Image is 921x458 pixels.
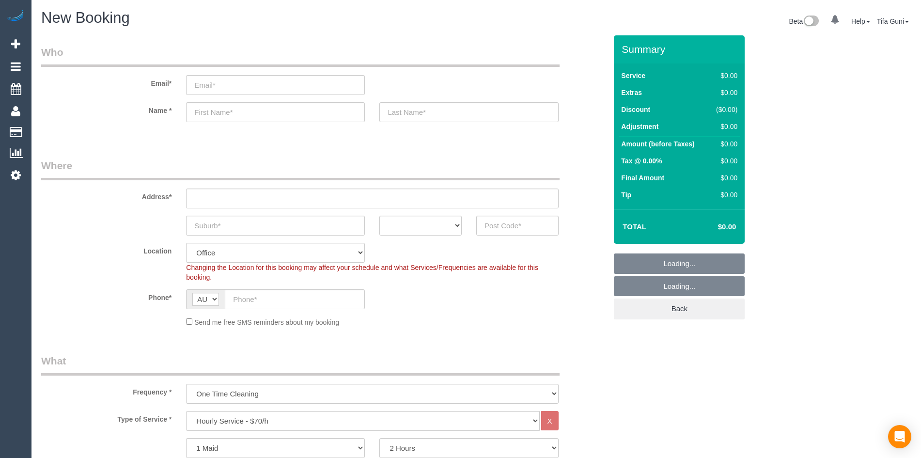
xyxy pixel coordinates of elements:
[877,17,909,25] a: Tifa Guni
[34,289,179,302] label: Phone*
[621,173,664,183] label: Final Amount
[34,411,179,424] label: Type of Service *
[712,139,737,149] div: $0.00
[712,122,737,131] div: $0.00
[621,139,694,149] label: Amount (before Taxes)
[34,189,179,202] label: Address*
[614,299,745,319] a: Back
[34,75,179,88] label: Email*
[623,222,646,231] strong: Total
[621,71,645,80] label: Service
[621,190,631,200] label: Tip
[712,173,737,183] div: $0.00
[186,102,365,122] input: First Name*
[712,88,737,97] div: $0.00
[689,223,736,231] h4: $0.00
[476,216,559,236] input: Post Code*
[789,17,819,25] a: Beta
[712,156,737,166] div: $0.00
[186,216,365,236] input: Suburb*
[41,45,560,67] legend: Who
[41,354,560,376] legend: What
[34,384,179,397] label: Frequency *
[621,105,650,114] label: Discount
[851,17,870,25] a: Help
[41,9,130,26] span: New Booking
[41,158,560,180] legend: Where
[34,243,179,256] label: Location
[6,10,25,23] img: Automaid Logo
[225,289,365,309] input: Phone*
[621,156,662,166] label: Tax @ 0.00%
[186,264,538,281] span: Changing the Location for this booking may affect your schedule and what Services/Frequencies are...
[803,16,819,28] img: New interface
[622,44,740,55] h3: Summary
[194,318,339,326] span: Send me free SMS reminders about my booking
[712,71,737,80] div: $0.00
[34,102,179,115] label: Name *
[712,105,737,114] div: ($0.00)
[621,122,658,131] label: Adjustment
[621,88,642,97] label: Extras
[888,425,911,448] div: Open Intercom Messenger
[379,102,558,122] input: Last Name*
[712,190,737,200] div: $0.00
[186,75,365,95] input: Email*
